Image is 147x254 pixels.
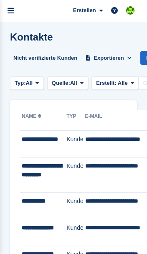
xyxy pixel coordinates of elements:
[66,131,85,157] td: Kunde
[70,79,77,87] span: All
[91,76,139,90] button: Erstellt: Alle
[94,54,124,62] span: Exportieren
[66,110,85,131] th: Typ
[118,80,128,86] span: Alle
[10,76,44,90] button: Typ: All
[66,193,85,219] td: Kunde
[15,79,25,87] span: Typ:
[22,113,43,119] a: Name
[66,219,85,246] td: Kunde
[84,51,134,65] button: Exportieren
[52,79,70,87] span: Quelle:
[10,51,81,65] a: Nicht verifizierte Kunden
[10,31,53,43] h1: Kontakte
[126,6,134,15] img: Stefano
[25,79,33,87] span: All
[96,80,116,86] span: Erstellt:
[66,157,85,193] td: Kunde
[47,76,88,90] button: Quelle: All
[73,6,96,15] span: Erstellen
